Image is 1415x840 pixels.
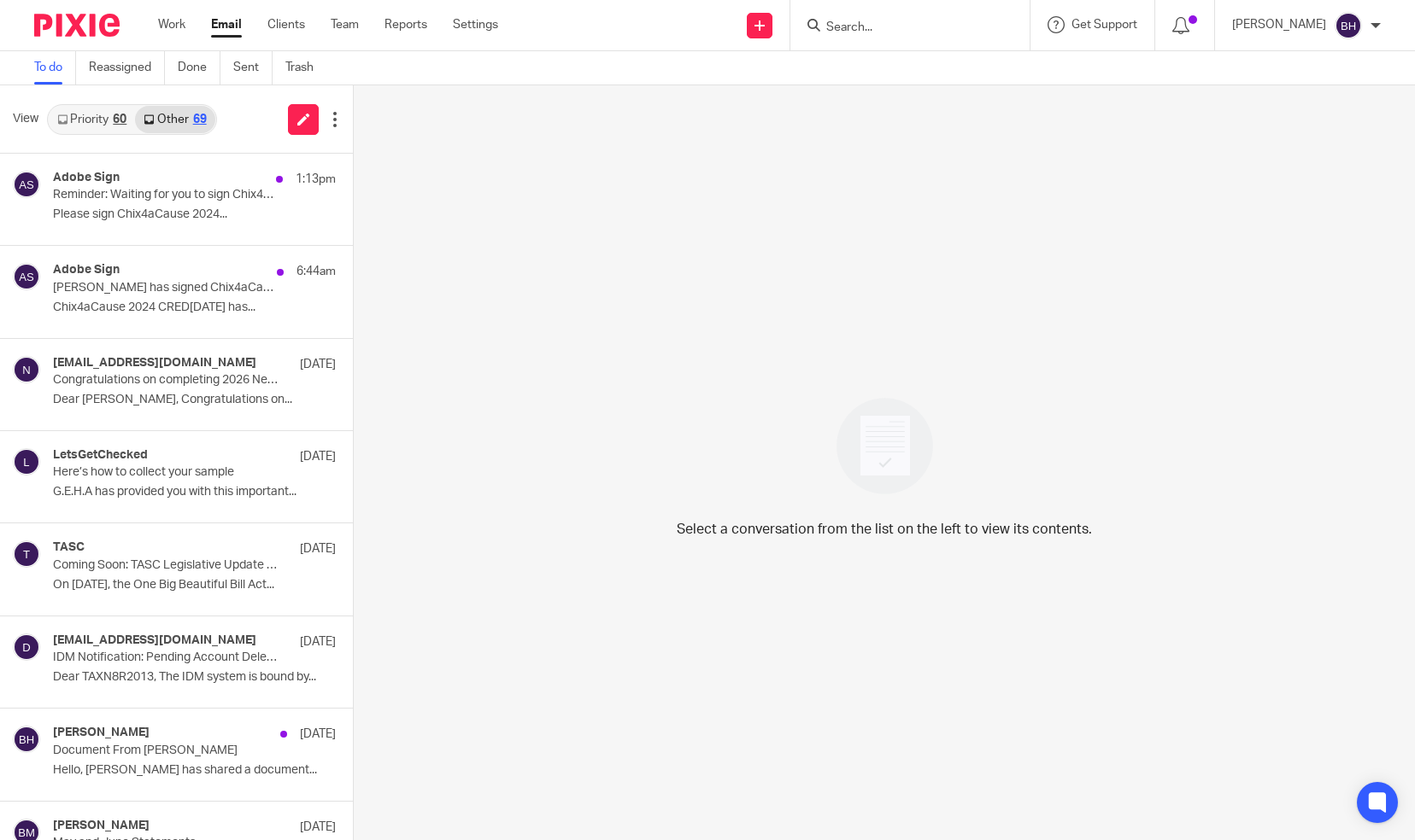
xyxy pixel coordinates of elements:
p: Coming Soon: TASC Legislative Update on the OBBBA [53,558,279,573]
a: Reports [385,16,427,33]
p: G.E.H.A has provided you with this important... [53,485,336,499]
div: 69 [193,114,207,125]
h4: TASC [53,540,85,555]
p: [DATE] [300,448,336,465]
p: Please sign Chix4aCause 2024... [53,207,336,222]
img: svg%3E [13,263,40,290]
p: On [DATE], the One Big Beautiful Bill Act... [53,578,336,592]
input: Search [825,20,978,36]
h4: [PERSON_NAME] [53,819,150,833]
p: [DATE] [300,819,336,836]
p: Dear TAXN8R2013, The IDM system is bound by... [53,670,336,685]
a: Done [178,51,220,85]
p: [DATE] [300,633,336,650]
span: View [13,110,38,128]
h4: [EMAIL_ADDRESS][DOMAIN_NAME] [53,356,256,370]
p: [DATE] [300,540,336,557]
h4: [PERSON_NAME] [53,726,150,740]
div: 60 [113,114,126,125]
p: Here’s how to collect your sample [53,465,279,480]
img: svg%3E [13,171,40,198]
p: Reminder: Waiting for you to sign Chix4aCause 2024 CRED[DATE] [53,188,279,202]
h4: [EMAIL_ADDRESS][DOMAIN_NAME] [53,633,256,648]
a: Clients [267,16,305,33]
h4: Adobe Sign [53,263,120,277]
p: Document From [PERSON_NAME] [53,744,279,758]
p: Chix4aCause 2024 CRED[DATE] has... [53,300,336,315]
h4: LetsGetChecked [53,448,148,463]
p: Hello, [PERSON_NAME] has shared a document... [53,763,336,778]
img: Pixie [34,14,120,37]
a: Sent [233,51,273,85]
a: Trash [285,51,326,85]
img: image [825,387,944,505]
img: svg%3E [13,356,40,383]
a: To do [34,51,76,85]
a: Settings [453,16,498,33]
a: Email [211,16,242,33]
img: svg%3E [1335,12,1362,39]
p: IDM Notification: Pending Account Deletion [53,650,279,665]
p: 6:44am [297,263,336,280]
p: Select a conversation from the list on the left to view its contents. [677,519,1092,540]
p: Dear [PERSON_NAME], Congratulations on... [53,393,336,407]
p: 1:13pm [296,171,336,188]
img: svg%3E [13,726,40,753]
span: Get Support [1072,19,1137,31]
a: Team [331,16,359,33]
h4: Adobe Sign [53,171,120,185]
a: Reassigned [89,51,165,85]
p: [DATE] [300,726,336,743]
a: Other69 [135,106,214,133]
p: [PERSON_NAME] [1232,16,1326,33]
img: svg%3E [13,540,40,568]
a: Work [158,16,185,33]
p: [PERSON_NAME] has signed Chix4aCause 2024 CRED[DATE] [53,281,279,295]
a: Priority60 [49,106,135,133]
p: [DATE] [300,356,336,373]
p: Congratulations on completing 2026 Network Health Medicare Sales Agent Training and Testing [53,373,279,388]
img: svg%3E [13,448,40,475]
img: svg%3E [13,633,40,661]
